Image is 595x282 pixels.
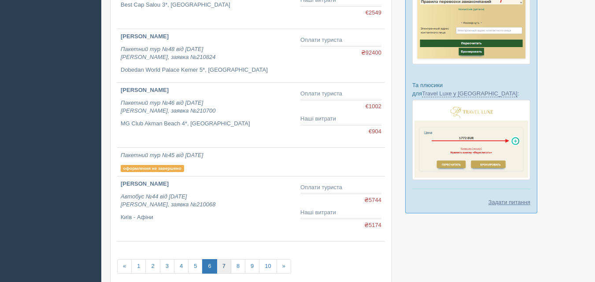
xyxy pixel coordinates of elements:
span: ₴5744 [364,196,381,205]
b: [PERSON_NAME] [121,87,169,93]
p: Best Cap Salou 3*, [GEOGRAPHIC_DATA] [121,1,293,9]
a: Задати питання [488,198,530,206]
a: 8 [231,259,245,274]
a: 1 [131,259,146,274]
div: Наші витрати [300,209,381,217]
i: Пакетний тур №46 від [DATE] [PERSON_NAME], заявка №210700 [121,99,215,114]
p: оформлення не завершено [121,165,184,172]
div: Оплати туриста [300,183,381,192]
i: Пакетний тур №45 від [DATE] [121,152,203,158]
i: Пакетний тур №48 від [DATE] [PERSON_NAME], заявка №210824 [121,46,215,61]
b: [PERSON_NAME] [121,180,169,187]
img: travel-luxe-%D0%BF%D0%BE%D0%B4%D0%B1%D0%BE%D1%80%D0%BA%D0%B0-%D1%81%D1%80%D0%BC-%D0%B4%D0%BB%D1%8... [412,100,530,180]
a: 7 [217,259,231,274]
a: 9 [245,259,259,274]
a: [PERSON_NAME] Пакетний тур №48 від [DATE][PERSON_NAME], заявка №210824 Dobedan World Palace Kemer... [117,29,297,82]
a: 3 [160,259,174,274]
p: Київ - Афіни [121,213,293,222]
p: Dobedan World Palace Kemer 5*, [GEOGRAPHIC_DATA] [121,66,293,74]
a: [PERSON_NAME] Автобус №44 від [DATE][PERSON_NAME], заявка №210068 Київ - Афіни [117,176,297,241]
p: MG Club Akman Beach 4*, [GEOGRAPHIC_DATA] [121,120,293,128]
span: €904 [369,128,381,136]
div: Наші витрати [300,115,381,123]
a: 6 [202,259,217,274]
i: Автобус №44 від [DATE] [PERSON_NAME], заявка №210068 [121,193,215,208]
a: « [117,259,132,274]
a: 2 [145,259,160,274]
b: [PERSON_NAME] [121,33,169,40]
span: ₴5174 [364,221,381,230]
p: Та плюсики для : [412,81,530,98]
div: Оплати туриста [300,90,381,98]
a: [PERSON_NAME] Пакетний тур №46 від [DATE][PERSON_NAME], заявка №210700 MG Club Akman Beach 4*, [G... [117,83,297,147]
span: €2549 [366,9,381,17]
a: Travel Luxe у [GEOGRAPHIC_DATA] [422,90,517,97]
span: ₴92400 [361,49,381,57]
a: » [277,259,291,274]
a: Пакетний тур №45 від [DATE] оформлення не завершено [117,148,297,176]
div: Оплати туриста [300,36,381,44]
a: 4 [174,259,188,274]
a: 5 [188,259,203,274]
span: €1002 [366,103,381,111]
a: 10 [259,259,277,274]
